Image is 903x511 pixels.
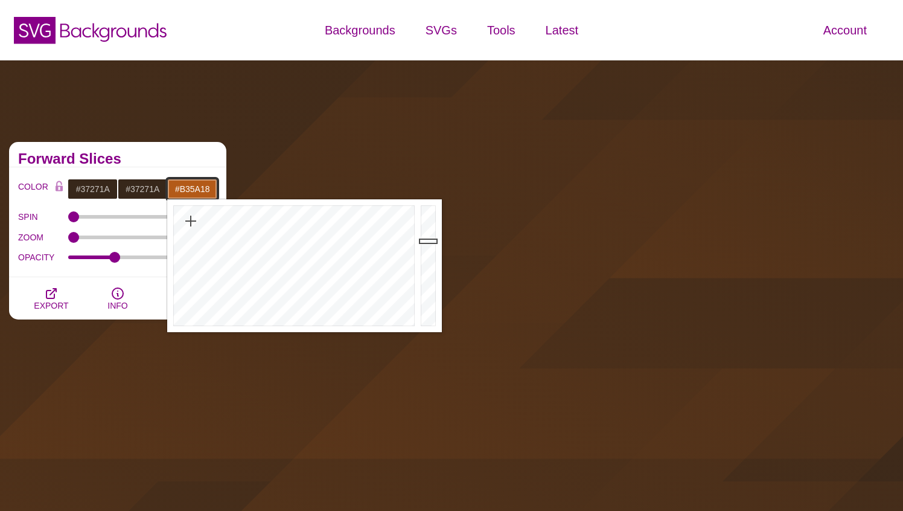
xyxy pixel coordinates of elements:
a: Account [808,12,882,48]
label: ZOOM [18,230,68,245]
a: SVGs [410,12,472,48]
label: COLOR [18,179,50,199]
button: Color Lock [50,179,68,196]
h2: Forward Slices [18,154,217,164]
span: EXPORT [34,301,68,310]
label: SPIN [18,209,68,225]
label: OPACITY [18,249,68,265]
a: Tools [472,12,531,48]
a: Latest [531,12,593,48]
button: EXPORT [18,277,85,320]
a: Backgrounds [310,12,410,48]
button: INFO [85,277,151,320]
button: HIDE UI [151,277,217,320]
span: INFO [107,301,127,310]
